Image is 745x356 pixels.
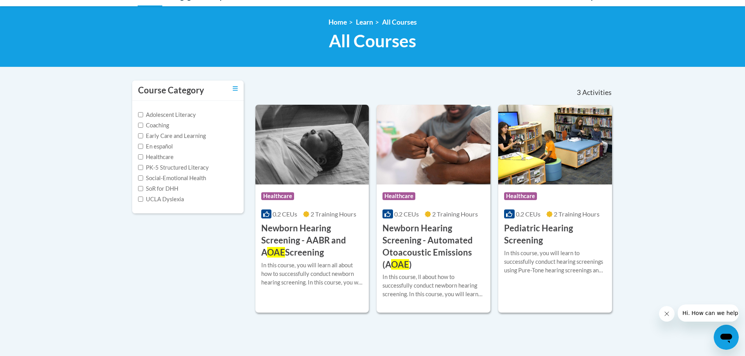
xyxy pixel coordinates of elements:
span: All Courses [329,30,416,51]
a: Toggle collapse [233,84,238,93]
label: UCLA Dyslexia [138,195,184,204]
h3: Newborn Hearing Screening - Automated Otoacoustic Emissions (A ) [382,222,485,270]
span: 2 Training Hours [311,210,356,218]
input: Checkbox for Options [138,175,143,181]
label: Coaching [138,121,169,130]
input: Checkbox for Options [138,154,143,159]
input: Checkbox for Options [138,186,143,191]
a: All Courses [382,18,417,26]
a: Course LogoHealthcare0.2 CEUs2 Training Hours Pediatric Hearing ScreeningIn this course, you will... [498,105,612,313]
a: Course LogoHealthcare0.2 CEUs2 Training Hours Newborn Hearing Screening - Automated Otoacoustic E... [377,105,490,313]
iframe: Button to launch messaging window [714,325,739,350]
a: Home [329,18,347,26]
h3: Pediatric Hearing Screening [504,222,606,247]
iframe: Close message [659,306,675,322]
div: In this course, you will learn to successfully conduct hearing screenings using Pure-Tone hearing... [504,249,606,275]
h3: Course Category [138,84,204,97]
span: OAE [267,247,285,258]
iframe: Message from company [678,304,739,322]
h3: Newborn Hearing Screening - AABR and A Screening [261,222,363,258]
a: Course LogoHealthcare0.2 CEUs2 Training Hours Newborn Hearing Screening - AABR and AOAEScreeningI... [255,105,369,313]
img: Course Logo [377,105,490,184]
span: Healthcare [261,192,294,200]
span: Healthcare [382,192,415,200]
label: Early Care and Learning [138,132,206,140]
label: En español [138,142,173,151]
div: In this course, you will learn all about how to successfully conduct newborn hearing screening. I... [261,261,363,287]
img: Course Logo [255,105,369,184]
input: Checkbox for Options [138,123,143,128]
span: 0.2 CEUs [273,210,297,218]
span: 0.2 CEUs [394,210,419,218]
span: Hi. How can we help? [5,5,63,12]
input: Checkbox for Options [138,144,143,149]
div: In this course, ll about how to successfully conduct newborn hearing screening. In this course, y... [382,273,485,299]
span: Activities [582,88,612,97]
label: Social-Emotional Health [138,174,206,182]
input: Checkbox for Options [138,133,143,138]
img: Course Logo [498,105,612,184]
span: Healthcare [504,192,537,200]
a: Learn [356,18,373,26]
input: Checkbox for Options [138,165,143,170]
span: 3 [577,88,581,97]
input: Checkbox for Options [138,112,143,117]
label: SoR for DHH [138,184,178,193]
span: 0.2 CEUs [516,210,540,218]
label: PK-5 Structured Literacy [138,163,209,172]
input: Checkbox for Options [138,197,143,202]
label: Healthcare [138,153,174,161]
span: OAE [391,259,409,270]
label: Adolescent Literacy [138,111,196,119]
span: 2 Training Hours [432,210,478,218]
span: 2 Training Hours [554,210,600,218]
